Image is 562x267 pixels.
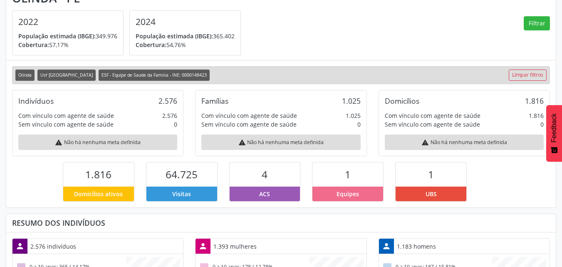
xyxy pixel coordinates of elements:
div: Sem vínculo com agente de saúde [201,120,297,129]
span: ACS [259,190,270,198]
button: Feedback - Mostrar pesquisa [546,105,562,162]
div: Sem vínculo com agente de saúde [385,120,480,129]
div: Sem vínculo com agente de saúde [18,120,114,129]
a: Limpar filtros [509,70,547,81]
p: 54,76% [136,40,235,49]
p: 349.976 [18,32,117,40]
div: Com vínculo com agente de saúde [18,111,114,120]
span: População estimada (IBGE): [18,32,96,40]
span: População estimada (IBGE): [136,32,213,40]
p: 57,17% [18,40,117,49]
span: Domicílios ativos [74,190,123,198]
div: 1.183 homens [394,239,439,254]
span: 1.816 [85,167,111,181]
div: 2.576 indivíduos [27,239,79,254]
h4: 2024 [136,17,235,27]
div: Indivíduos [18,96,54,105]
span: Cobertura: [18,41,49,49]
div: 1.025 [346,111,361,120]
div: 1.816 [525,96,544,105]
div: 1.816 [529,111,544,120]
i: warning [55,139,62,146]
span: Equipes [337,190,359,198]
div: Famílias [201,96,228,105]
div: Com vínculo com agente de saúde [201,111,297,120]
i: person [15,242,25,251]
span: 1 [428,167,434,181]
i: warning [238,139,246,146]
div: Domicílios [385,96,419,105]
i: person [198,242,208,251]
div: Não há nenhuma meta definida [385,135,544,150]
i: warning [421,139,429,146]
div: 2.576 [158,96,177,105]
span: Olinda [15,70,35,81]
span: 64.725 [166,167,198,181]
span: UBS [426,190,437,198]
span: ESF - Equipe de Saude da Familia - INE: 0000148423 [99,70,210,81]
span: Cobertura: [136,41,166,49]
div: Com vínculo com agente de saúde [385,111,480,120]
p: 365.402 [136,32,235,40]
div: Resumo dos indivíduos [12,218,550,227]
span: Usf [GEOGRAPHIC_DATA] [37,70,96,81]
button: Filtrar [524,16,550,30]
span: 1 [345,167,351,181]
div: 1.393 mulheres [210,239,260,254]
div: Não há nenhuma meta definida [18,135,177,150]
div: 0 [357,120,361,129]
div: Não há nenhuma meta definida [201,135,360,150]
span: Feedback [550,113,558,142]
div: 0 [174,120,177,129]
div: 1.025 [342,96,361,105]
span: 4 [262,167,267,181]
div: 2.576 [162,111,177,120]
div: 0 [540,120,544,129]
h4: 2022 [18,17,117,27]
span: Visitas [172,190,191,198]
i: person [382,242,391,251]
